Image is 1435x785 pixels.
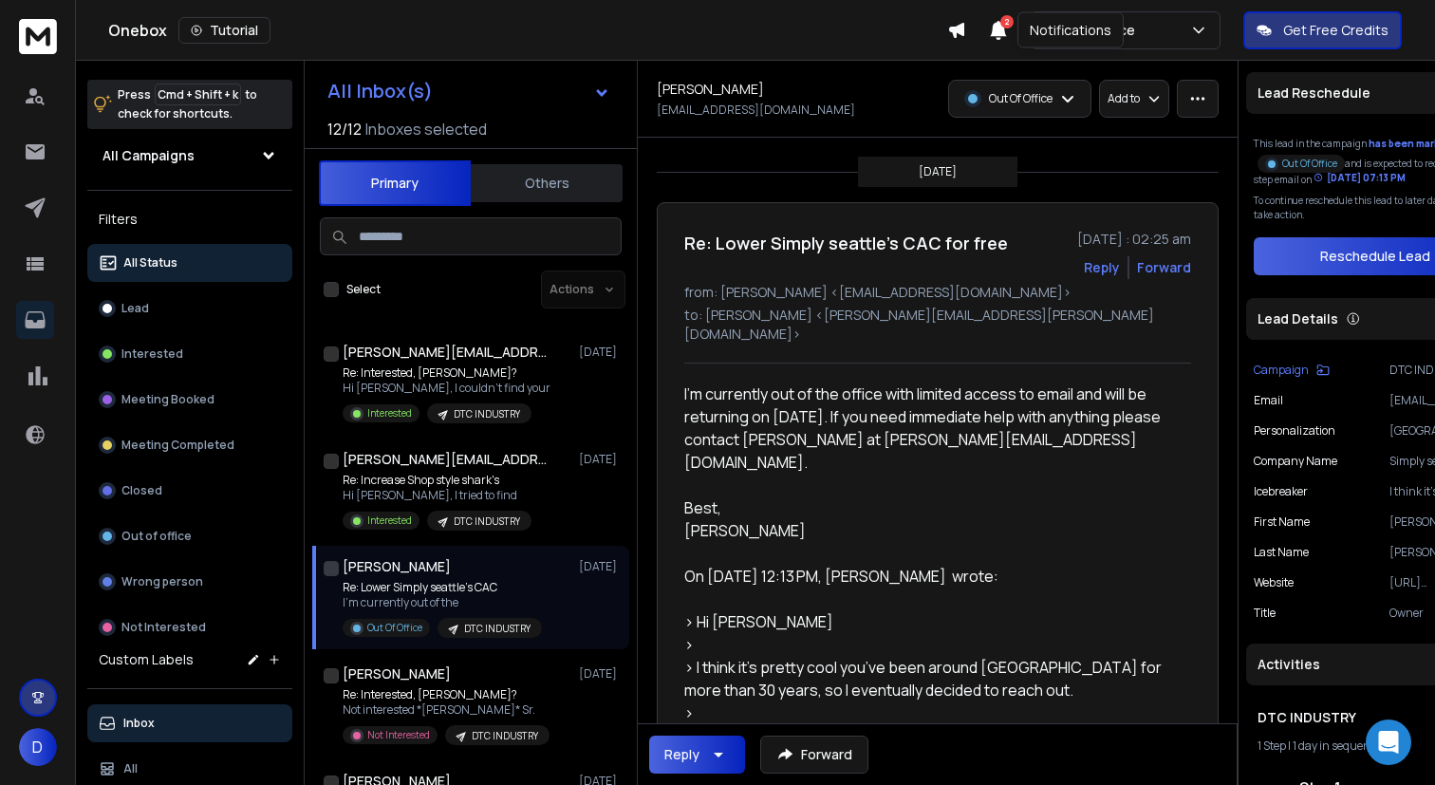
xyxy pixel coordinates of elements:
[1243,11,1402,49] button: Get Free Credits
[178,17,270,44] button: Tutorial
[649,736,745,774] button: Reply
[1000,15,1014,28] span: 2
[87,381,292,419] button: Meeting Booked
[684,283,1191,302] p: from: [PERSON_NAME] <[EMAIL_ADDRESS][DOMAIN_NAME]>
[919,164,957,179] p: [DATE]
[319,160,471,206] button: Primary
[579,452,622,467] p: [DATE]
[343,450,551,469] h1: [PERSON_NAME][EMAIL_ADDRESS][PERSON_NAME][DOMAIN_NAME]
[121,620,206,635] p: Not Interested
[87,290,292,327] button: Lead
[1282,157,1337,171] p: Out Of Office
[121,529,192,544] p: Out of office
[684,306,1191,344] p: to: [PERSON_NAME] <[PERSON_NAME][EMAIL_ADDRESS][PERSON_NAME][DOMAIN_NAME]>
[343,687,550,702] p: Re: Interested, [PERSON_NAME]?
[327,82,433,101] h1: All Inbox(s)
[1254,545,1309,560] p: Last Name
[472,729,538,743] p: DTC INDUSTRY
[989,91,1053,106] p: Out Of Office
[102,146,195,165] h1: All Campaigns
[454,514,520,529] p: DTC INDUSTRY
[343,343,551,362] h1: [PERSON_NAME][EMAIL_ADDRESS][DOMAIN_NAME]
[367,728,430,742] p: Not Interested
[87,517,292,555] button: Out of office
[118,85,257,123] p: Press to check for shortcuts.
[121,438,234,453] p: Meeting Completed
[1314,171,1406,185] div: [DATE] 07:13 PM
[1254,363,1330,378] button: Campaign
[367,514,412,528] p: Interested
[1254,363,1309,378] p: Campaign
[87,137,292,175] button: All Campaigns
[155,84,241,105] span: Cmd + Shift + k
[1137,258,1191,277] div: Forward
[1254,423,1335,439] p: Personalization
[123,761,138,776] p: All
[1283,21,1388,40] p: Get Free Credits
[684,230,1008,256] h1: Re: Lower Simply seattle's CAC for free
[121,392,214,407] p: Meeting Booked
[1077,230,1191,249] p: [DATE] : 02:25 am
[464,622,531,636] p: DTC INDUSTRY
[579,345,622,360] p: [DATE]
[1258,84,1370,103] p: Lead Reschedule
[327,118,362,140] span: 12 / 12
[1254,575,1294,590] p: website
[1254,393,1283,408] p: Email
[1254,454,1337,469] p: Company Name
[760,736,868,774] button: Forward
[343,664,451,683] h1: [PERSON_NAME]
[1254,484,1308,499] p: Icebreaker
[87,472,292,510] button: Closed
[121,574,203,589] p: Wrong person
[121,483,162,498] p: Closed
[343,365,550,381] p: Re: Interested, [PERSON_NAME]?
[99,650,194,669] h3: Custom Labels
[87,608,292,646] button: Not Interested
[1258,309,1338,328] p: Lead Details
[343,557,451,576] h1: [PERSON_NAME]
[367,406,412,421] p: Interested
[343,702,550,718] p: Not interested *[PERSON_NAME]* Sr.
[664,745,699,764] div: Reply
[343,488,531,503] p: Hi [PERSON_NAME], I tried to find
[1366,720,1411,765] div: Open Intercom Messenger
[19,728,57,766] button: D
[121,301,149,316] p: Lead
[1084,258,1120,277] button: Reply
[579,666,622,682] p: [DATE]
[87,244,292,282] button: All Status
[454,407,520,421] p: DTC INDUSTRY
[108,17,947,44] div: Onebox
[87,335,292,373] button: Interested
[87,704,292,742] button: Inbox
[312,72,625,110] button: All Inbox(s)
[87,206,292,233] h3: Filters
[343,473,531,488] p: Re: Increase Shop style shark's
[123,716,155,731] p: Inbox
[123,255,177,271] p: All Status
[1258,738,1286,754] span: 1 Step
[1017,12,1124,48] div: Notifications
[87,563,292,601] button: Wrong person
[471,162,623,204] button: Others
[343,595,542,610] p: I’m currently out of the
[365,118,487,140] h3: Inboxes selected
[1108,91,1140,106] p: Add to
[121,346,183,362] p: Interested
[87,426,292,464] button: Meeting Completed
[1254,606,1276,621] p: title
[579,559,622,574] p: [DATE]
[657,103,855,118] p: [EMAIL_ADDRESS][DOMAIN_NAME]
[343,580,542,595] p: Re: Lower Simply seattle's CAC
[343,381,550,396] p: Hi [PERSON_NAME], I couldn't find your
[1254,514,1310,530] p: First Name
[346,282,381,297] label: Select
[1293,738,1382,754] span: 1 day in sequence
[657,80,764,99] h1: [PERSON_NAME]
[367,621,422,635] p: Out Of Office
